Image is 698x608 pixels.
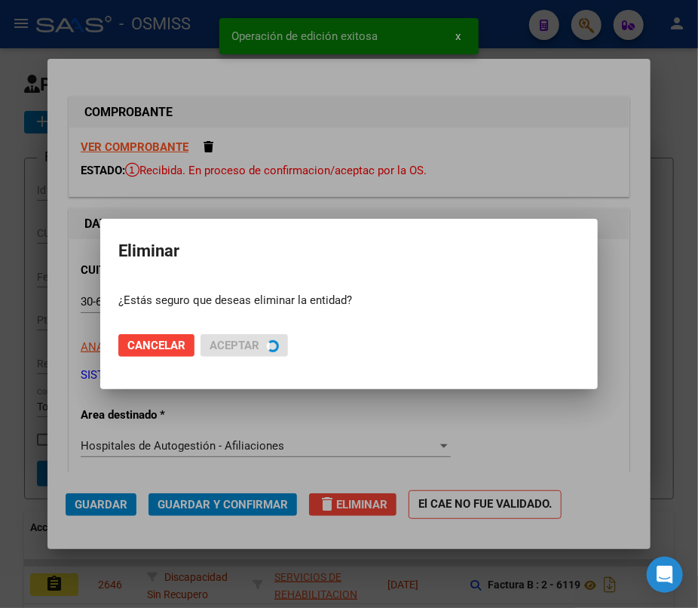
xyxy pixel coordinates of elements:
div: Open Intercom Messenger [647,557,683,593]
p: ¿Estás seguro que deseas eliminar la entidad? [118,292,580,309]
button: Cancelar [118,334,194,357]
h2: Eliminar [118,237,580,266]
button: Aceptar [201,334,288,357]
span: Aceptar [210,339,259,352]
span: Cancelar [127,339,185,352]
